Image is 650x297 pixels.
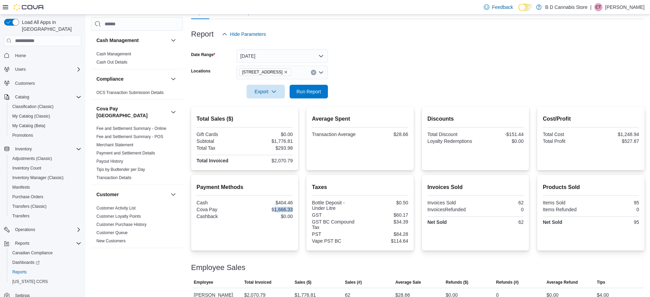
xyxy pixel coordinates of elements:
p: | [590,3,592,11]
label: Locations [191,68,211,74]
img: Cova [14,4,44,11]
span: Transfers [12,213,29,219]
button: Home [1,50,84,60]
a: Payout History [96,159,123,164]
span: Classification (Classic) [12,104,54,109]
div: GST [312,212,359,218]
a: Dashboards [7,258,84,267]
div: $28.66 [361,132,408,137]
a: Canadian Compliance [10,249,55,257]
a: Classification (Classic) [10,103,56,111]
span: Washington CCRS [10,278,81,286]
a: Transfers (Classic) [10,202,49,211]
div: $404.46 [246,200,293,205]
a: Dashboards [10,258,42,267]
span: Inventory Count [10,164,81,172]
button: Clear input [311,70,316,75]
button: [US_STATE] CCRS [7,277,84,286]
div: PST [312,231,359,237]
button: Customer [96,191,168,198]
a: Customer Activity List [96,206,136,211]
a: Promotions [10,131,36,139]
span: Customer Queue [96,230,128,235]
span: Home [15,53,26,58]
div: Total Profit [543,138,589,144]
span: Load All Apps in [GEOGRAPHIC_DATA] [19,19,81,32]
span: Catalog [15,94,29,100]
span: [US_STATE] CCRS [12,279,48,284]
span: Inventory Manager (Classic) [12,175,64,180]
h3: Compliance [96,76,123,82]
strong: Net Sold [427,219,447,225]
a: New Customers [96,239,125,243]
span: Tips [597,280,605,285]
a: Manifests [10,183,32,191]
span: Adjustments (Classic) [12,156,52,161]
a: Cash Out Details [96,60,128,65]
button: Canadian Compliance [7,248,84,258]
a: Inventory Manager (Classic) [10,174,66,182]
div: InvoicesRefunded [427,207,474,212]
button: Inventory [12,145,35,153]
div: Bottle Deposit - Under Litre [312,200,359,211]
span: Classification (Classic) [10,103,81,111]
span: Feedback [492,4,513,11]
button: Operations [1,225,84,234]
div: Loyalty Redemptions [427,138,474,144]
h2: Average Spent [312,115,408,123]
a: Fee and Settlement Summary - POS [96,134,163,139]
span: Transfers [10,212,81,220]
h2: Payment Methods [197,183,293,191]
span: Manifests [10,183,81,191]
button: Catalog [12,93,32,101]
span: 522 Admirals Road [239,68,291,76]
div: Cody Tomlinson [594,3,602,11]
button: Reports [7,267,84,277]
span: Reports [12,239,81,247]
span: Purchase Orders [10,193,81,201]
h3: Customer [96,191,119,198]
span: Operations [15,227,35,232]
a: OCS Transaction Submission Details [96,90,164,95]
div: Cash [197,200,243,205]
a: Merchant Statement [96,143,133,147]
button: Transfers (Classic) [7,202,84,211]
button: Customers [1,78,84,88]
button: Inventory Manager (Classic) [7,173,84,183]
span: Customers [12,79,81,87]
button: Customer [169,190,177,199]
button: Cova Pay [GEOGRAPHIC_DATA] [169,108,177,116]
span: Canadian Compliance [12,250,53,256]
h3: Cova Pay [GEOGRAPHIC_DATA] [96,105,168,119]
h3: Employee Sales [191,264,246,272]
div: Cova Pay [GEOGRAPHIC_DATA] [91,124,183,185]
a: Customer Purchase History [96,222,147,227]
span: My Catalog (Classic) [12,113,50,119]
div: Total Cost [543,132,589,137]
div: Compliance [91,89,183,99]
button: Purchase Orders [7,192,84,202]
div: $0.00 [246,214,293,219]
button: Operations [12,226,38,234]
a: My Catalog (Classic) [10,112,53,120]
span: Dashboards [12,260,40,265]
div: $0.00 [246,132,293,137]
div: $0.00 [477,138,524,144]
a: Cash Management [96,52,131,56]
span: Inventory [12,145,81,153]
span: Fee and Settlement Summary - Online [96,126,167,131]
button: Promotions [7,131,84,140]
span: Cash Management [96,51,131,57]
a: Payment and Settlement Details [96,151,155,156]
button: Catalog [1,92,84,102]
div: $60.17 [361,212,408,218]
div: $1,666.33 [246,207,293,212]
button: Remove 522 Admirals Road from selection in this group [284,70,288,74]
div: $1,248.94 [592,132,639,137]
a: Tips by Budtender per Day [96,167,145,172]
span: Transfers (Classic) [12,204,47,209]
